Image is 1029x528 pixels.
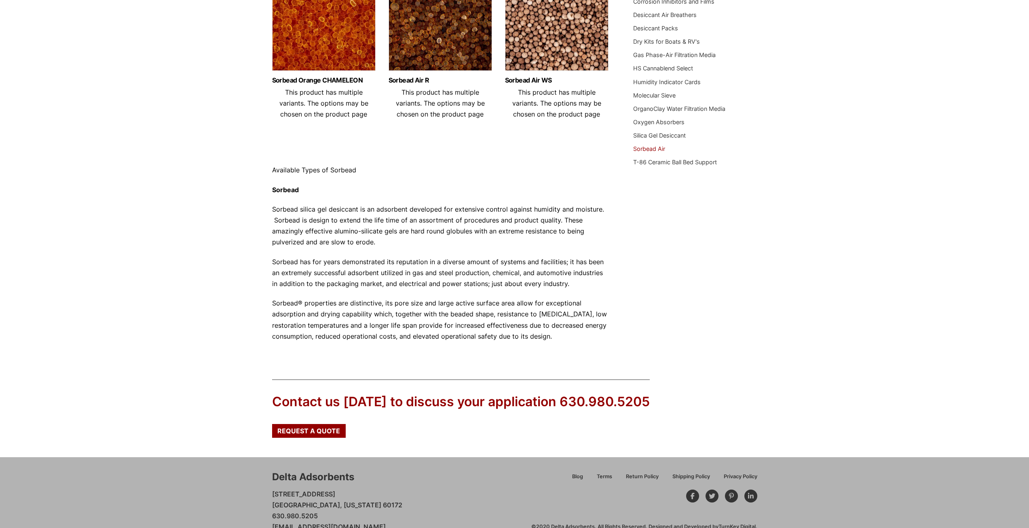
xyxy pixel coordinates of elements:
[512,88,601,118] span: This product has multiple variants. The options may be chosen on the product page
[272,77,376,84] a: Sorbead Orange CHAMELEON
[272,204,609,248] p: Sorbead silica gel desiccant is an adsorbent developed for extensive control against humidity and...
[505,77,609,84] a: Sorbead Air WS
[633,65,693,72] a: HS Cannablend Select
[279,88,368,118] span: This product has multiple variants. The options may be chosen on the product page
[633,159,717,165] a: T-86 Ceramic Ball Bed Support
[672,474,710,479] span: Shipping Policy
[633,92,676,99] a: Molecular Sieve
[666,472,717,486] a: Shipping Policy
[724,474,757,479] span: Privacy Policy
[272,393,650,411] div: Contact us [DATE] to discuss your application 630.980.5205
[590,472,619,486] a: Terms
[626,474,659,479] span: Return Policy
[277,428,340,434] span: Request a Quote
[272,186,299,194] strong: Sorbead
[633,145,665,152] a: Sorbead Air
[633,78,701,85] a: Humidity Indicator Cards
[633,51,716,58] a: Gas Phase-Air Filtration Media
[565,472,590,486] a: Blog
[633,25,678,32] a: Desiccant Packs
[633,105,725,112] a: OrganoClay Water Filtration Media
[389,77,492,84] a: Sorbead Air R
[633,11,697,18] a: Desiccant Air Breathers
[272,257,609,290] p: Sorbead has for years demonstrated its reputation in a diverse amount of systems and facilities; ...
[633,38,700,45] a: Dry Kits for Boats & RV's
[597,474,612,479] span: Terms
[633,119,685,125] a: Oxygen Absorbers
[272,424,346,438] a: Request a Quote
[717,472,757,486] a: Privacy Policy
[619,472,666,486] a: Return Policy
[396,88,485,118] span: This product has multiple variants. The options may be chosen on the product page
[272,470,354,484] div: Delta Adsorbents
[572,474,583,479] span: Blog
[633,132,686,139] a: Silica Gel Desiccant
[272,298,609,342] p: Sorbead® properties are distinctive, its pore size and large active surface area allow for except...
[272,165,609,176] p: Available Types of Sorbead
